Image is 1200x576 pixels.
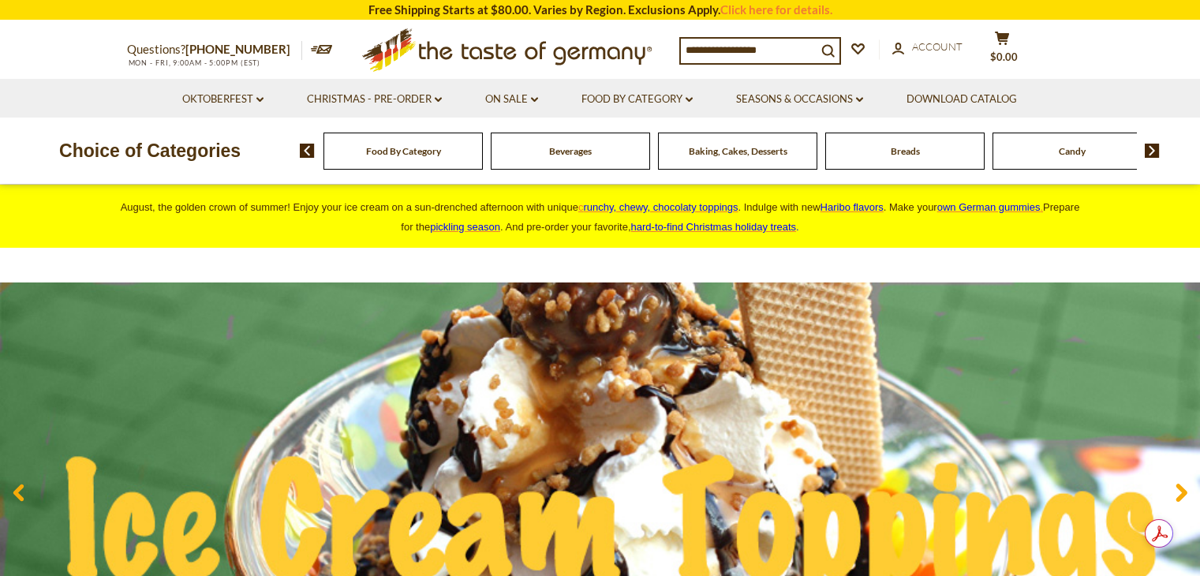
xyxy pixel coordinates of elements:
[990,50,1018,63] span: $0.00
[720,2,832,17] a: Click here for details.
[907,91,1017,108] a: Download Catalog
[485,91,538,108] a: On Sale
[307,91,442,108] a: Christmas - PRE-ORDER
[821,201,884,213] a: Haribo flavors
[736,91,863,108] a: Seasons & Occasions
[185,42,290,56] a: [PHONE_NUMBER]
[1059,145,1086,157] a: Candy
[1145,144,1160,158] img: next arrow
[300,144,315,158] img: previous arrow
[182,91,264,108] a: Oktoberfest
[891,145,920,157] a: Breads
[549,145,592,157] a: Beverages
[912,40,963,53] span: Account
[121,201,1080,233] span: August, the golden crown of summer! Enjoy your ice cream on a sun-drenched afternoon with unique ...
[430,221,500,233] a: pickling season
[937,201,1043,213] a: own German gummies.
[689,145,787,157] a: Baking, Cakes, Desserts
[979,31,1026,70] button: $0.00
[581,91,693,108] a: Food By Category
[366,145,441,157] a: Food By Category
[578,201,738,213] a: crunchy, chewy, chocolaty toppings
[631,221,797,233] a: hard-to-find Christmas holiday treats
[127,58,261,67] span: MON - FRI, 9:00AM - 5:00PM (EST)
[937,201,1041,213] span: own German gummies
[127,39,302,60] p: Questions?
[583,201,738,213] span: runchy, chewy, chocolaty toppings
[631,221,799,233] span: .
[892,39,963,56] a: Account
